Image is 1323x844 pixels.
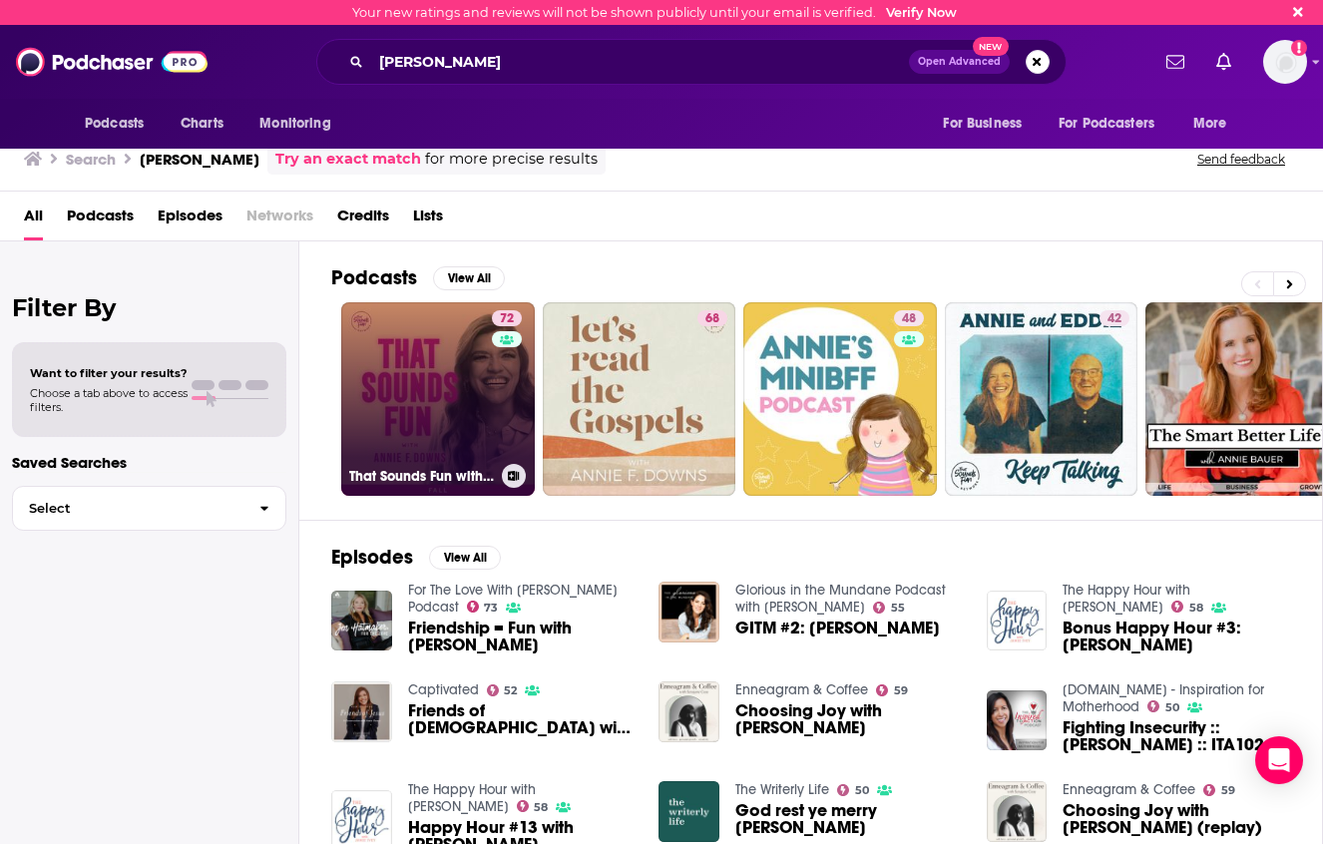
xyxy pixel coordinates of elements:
[12,486,286,531] button: Select
[1165,703,1179,712] span: 50
[331,681,392,742] img: Friends of Jesus with Annie Downs
[945,302,1138,496] a: 42
[909,50,1010,74] button: Open AdvancedNew
[1263,40,1307,84] img: User Profile
[12,453,286,472] p: Saved Searches
[30,386,188,414] span: Choose a tab above to access filters.
[973,37,1009,56] span: New
[743,302,937,496] a: 48
[371,46,909,78] input: Search podcasts, credits, & more...
[1046,105,1183,143] button: open menu
[1063,620,1290,653] a: Bonus Happy Hour #3: Annie Downs
[902,309,916,329] span: 48
[735,681,868,698] a: Enneagram & Coffee
[1171,601,1203,613] a: 58
[894,310,924,326] a: 48
[697,310,727,326] a: 68
[24,200,43,240] a: All
[918,57,1001,67] span: Open Advanced
[1291,40,1307,56] svg: Email not verified
[1158,45,1192,79] a: Show notifications dropdown
[735,620,940,636] a: GITM #2: Annie Downs
[1263,40,1307,84] span: Logged in as KatieP
[735,802,963,836] a: God rest ye merry Annie Downs
[894,686,908,695] span: 59
[259,110,330,138] span: Monitoring
[735,582,946,616] a: Glorious in the Mundane Podcast with Christy Nockels
[876,684,908,696] a: 59
[873,602,905,614] a: 55
[735,702,963,736] a: Choosing Joy with Annie Downs
[705,309,719,329] span: 68
[1063,781,1195,798] a: Enneagram & Coffee
[316,39,1067,85] div: Search podcasts, credits, & more...
[433,266,505,290] button: View All
[1063,802,1290,836] a: Choosing Joy with Annie Downs (replay)
[1179,105,1252,143] button: open menu
[246,200,313,240] span: Networks
[337,200,389,240] a: Credits
[413,200,443,240] a: Lists
[659,781,719,842] img: God rest ye merry Annie Downs
[67,200,134,240] a: Podcasts
[1063,681,1264,715] a: InspiredToAction.com - Inspiration for Motherhood
[1100,310,1129,326] a: 42
[1063,719,1290,753] a: Fighting Insecurity :: Annie Downs :: ITA102
[349,468,494,485] h3: That Sounds Fun with [PERSON_NAME]
[181,110,223,138] span: Charts
[168,105,235,143] a: Charts
[71,105,170,143] button: open menu
[408,781,536,815] a: The Happy Hour with Jamie Ivey
[659,681,719,742] img: Choosing Joy with Annie Downs
[408,702,636,736] a: Friends of Jesus with Annie Downs
[13,502,243,515] span: Select
[1107,309,1121,329] span: 42
[425,148,598,171] span: for more precise results
[1255,736,1303,784] div: Open Intercom Messenger
[12,293,286,322] h2: Filter By
[341,302,535,496] a: 72That Sounds Fun with [PERSON_NAME]
[735,620,940,636] span: GITM #2: [PERSON_NAME]
[504,686,517,695] span: 52
[1147,700,1179,712] a: 50
[1221,786,1235,795] span: 59
[331,545,413,570] h2: Episodes
[16,43,208,81] img: Podchaser - Follow, Share and Rate Podcasts
[1059,110,1154,138] span: For Podcasters
[659,582,719,642] img: GITM #2: Annie Downs
[987,690,1048,751] img: Fighting Insecurity :: Annie Downs :: ITA102
[1189,604,1203,613] span: 58
[534,803,548,812] span: 58
[484,604,498,613] span: 73
[140,150,259,169] h3: [PERSON_NAME]
[987,781,1048,842] img: Choosing Joy with Annie Downs (replay)
[1203,784,1235,796] a: 59
[331,591,392,651] img: Friendship = Fun with Annie Downs
[492,310,522,326] a: 72
[487,684,518,696] a: 52
[929,105,1047,143] button: open menu
[467,601,499,613] a: 73
[543,302,736,496] a: 68
[1208,45,1239,79] a: Show notifications dropdown
[408,620,636,653] span: Friendship = Fun with [PERSON_NAME]
[408,681,479,698] a: Captivated
[943,110,1022,138] span: For Business
[735,802,963,836] span: God rest ye merry [PERSON_NAME]
[1063,582,1190,616] a: The Happy Hour with Jamie Ivey
[66,150,116,169] h3: Search
[30,366,188,380] span: Want to filter your results?
[1063,802,1290,836] span: Choosing Joy with [PERSON_NAME] (replay)
[245,105,356,143] button: open menu
[1193,110,1227,138] span: More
